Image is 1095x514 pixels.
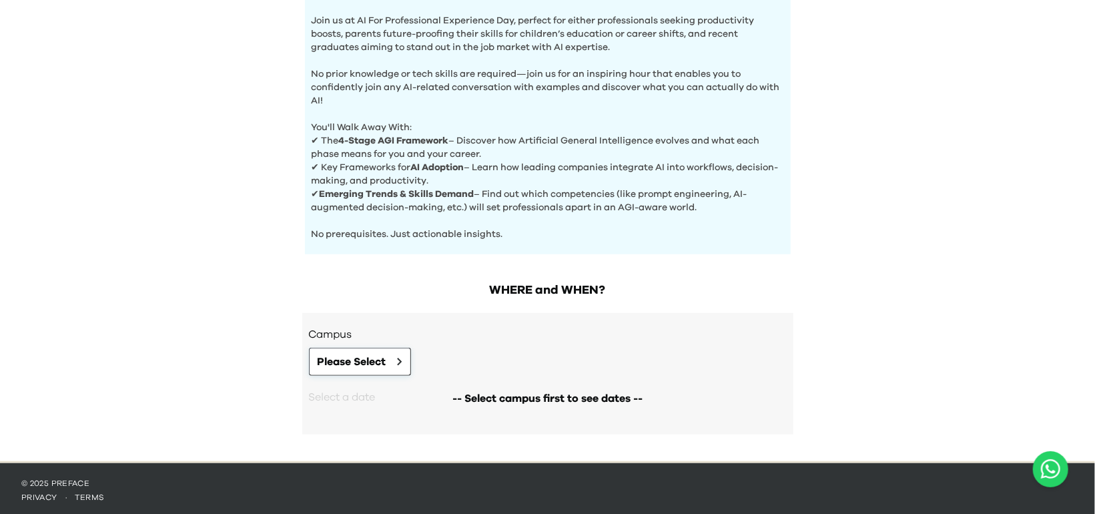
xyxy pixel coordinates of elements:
p: ✔ Key Frameworks for – Learn how leading companies integrate AI into workflows, decision-making, ... [312,161,784,188]
p: No prior knowledge or tech skills are required—join us for an inspiring hour that enables you to ... [312,54,784,107]
button: Please Select [309,348,411,376]
a: Chat with us on WhatsApp [1033,451,1068,487]
b: Emerging Trends & Skills Demand [320,190,474,199]
a: terms [75,493,105,501]
span: · [57,493,75,501]
p: Join us at AI For Professional Experience Day, perfect for either professionals seeking productiv... [312,1,784,54]
p: ✔ The – Discover how Artificial General Intelligence evolves and what each phase means for you an... [312,134,784,161]
b: 4-Stage AGI Framework [339,136,449,146]
b: AI Adoption [411,163,464,172]
h3: Campus [309,326,787,342]
h2: WHERE and WHEN? [302,281,793,300]
button: Open WhatsApp chat [1033,451,1068,487]
p: © 2025 Preface [21,478,1074,489]
p: No prerequisites. Just actionable insights. [312,214,784,241]
span: -- Select campus first to see dates -- [452,391,643,407]
a: privacy [21,493,57,501]
p: You'll Walk Away With: [312,107,784,134]
p: ✔ – Find out which competencies (like prompt engineering, AI-augmented decision-making, etc.) wil... [312,188,784,214]
span: Please Select [318,354,386,370]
